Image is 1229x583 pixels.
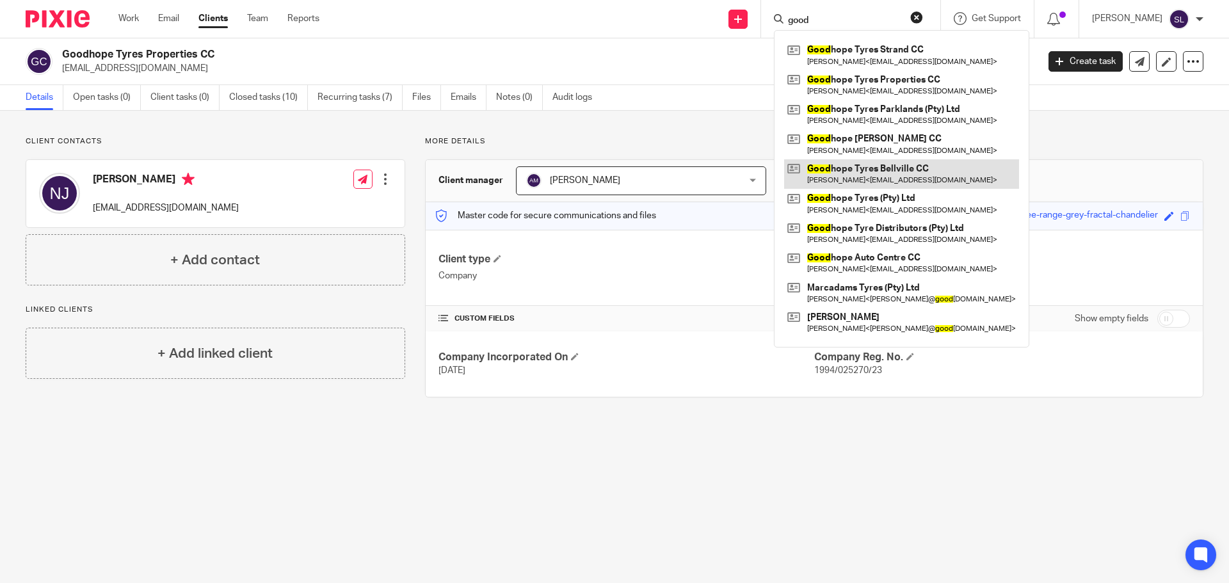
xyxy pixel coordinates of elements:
[438,366,465,375] span: [DATE]
[1075,312,1148,325] label: Show empty fields
[1020,209,1158,223] div: free-range-grey-fractal-chandelier
[26,85,63,110] a: Details
[435,209,656,222] p: Master code for secure communications and files
[93,202,239,214] p: [EMAIL_ADDRESS][DOMAIN_NAME]
[26,10,90,28] img: Pixie
[73,85,141,110] a: Open tasks (0)
[787,15,902,27] input: Search
[438,269,814,282] p: Company
[229,85,308,110] a: Closed tasks (10)
[910,11,923,24] button: Clear
[150,85,220,110] a: Client tasks (0)
[26,48,52,75] img: svg%3E
[814,366,882,375] span: 1994/025270/23
[170,250,260,270] h4: + Add contact
[198,12,228,25] a: Clients
[552,85,602,110] a: Audit logs
[1169,9,1189,29] img: svg%3E
[157,344,273,363] h4: + Add linked client
[62,48,836,61] h2: Goodhope Tyres Properties CC
[438,253,814,266] h4: Client type
[451,85,486,110] a: Emails
[62,62,1029,75] p: [EMAIL_ADDRESS][DOMAIN_NAME]
[247,12,268,25] a: Team
[26,136,405,147] p: Client contacts
[1048,51,1123,72] a: Create task
[972,14,1021,23] span: Get Support
[39,173,80,214] img: svg%3E
[814,351,1190,364] h4: Company Reg. No.
[182,173,195,186] i: Primary
[438,351,814,364] h4: Company Incorporated On
[425,136,1203,147] p: More details
[438,314,814,324] h4: CUSTOM FIELDS
[93,173,239,189] h4: [PERSON_NAME]
[287,12,319,25] a: Reports
[158,12,179,25] a: Email
[1092,12,1162,25] p: [PERSON_NAME]
[438,174,503,187] h3: Client manager
[317,85,403,110] a: Recurring tasks (7)
[550,176,620,185] span: [PERSON_NAME]
[526,173,542,188] img: svg%3E
[412,85,441,110] a: Files
[118,12,139,25] a: Work
[496,85,543,110] a: Notes (0)
[26,305,405,315] p: Linked clients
